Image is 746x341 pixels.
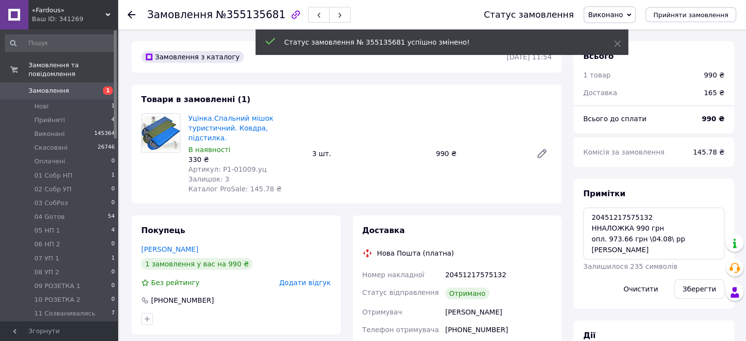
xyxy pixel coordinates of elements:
div: 3 шт. [308,147,432,160]
span: Прийняті [34,116,65,125]
div: Статус замовлення № 355135681 успішно змінено! [284,37,590,47]
div: [PHONE_NUMBER] [443,321,554,339]
span: 0 [111,295,115,304]
button: Зберегти [674,279,724,299]
b: 990 ₴ [702,115,724,123]
button: Прийняти замовлення [645,7,736,22]
span: Артикул: Р1-01009.уц [188,165,267,173]
span: 1 [111,171,115,180]
span: Додати відгук [279,279,331,287]
span: Номер накладної [362,271,425,279]
span: Замовлення та повідомлення [28,61,118,79]
span: Статус відправлення [362,289,439,296]
a: Редагувати [532,144,552,163]
span: 54 [108,212,115,221]
span: 11 Созванивались [34,309,95,318]
button: Очистити [615,279,667,299]
div: [PERSON_NAME] [443,303,554,321]
div: 20451217575132 [443,266,554,284]
span: Замовлення [28,86,69,95]
span: Покупець [141,226,185,235]
img: Уцінка.Спальний мішок туристичний. Ковдра, підстилка. [142,114,180,152]
span: Дії [583,331,595,340]
span: 145.78 ₴ [693,148,724,156]
span: 1 [111,102,115,111]
span: Комісія за замовлення [583,148,665,156]
div: 990 ₴ [704,70,724,80]
span: 09 РОЗЕТКА 1 [34,282,80,290]
span: 07 УП 1 [34,254,59,263]
input: Пошук [5,34,116,52]
span: 0 [111,185,115,194]
span: 10 РОЗЕТКА 2 [34,295,80,304]
div: Замовлення з каталогу [141,51,244,63]
span: 01 Cобр НП [34,171,73,180]
span: 1 [103,86,113,95]
span: 0 [111,199,115,208]
div: Повернутися назад [128,10,135,20]
span: 02 Cобр УП [34,185,72,194]
span: 4 [111,116,115,125]
span: «Fardous» [32,6,105,15]
div: Ваш ID: 341269 [32,15,118,24]
span: Оплачені [34,157,65,166]
span: 7 [111,309,115,318]
span: 0 [111,157,115,166]
span: 04 Gотов [34,212,65,221]
span: Без рейтингу [151,279,200,287]
span: Телефон отримувача [362,326,439,334]
div: Нова Пошта (платна) [375,248,457,258]
div: [PHONE_NUMBER] [150,295,215,305]
span: 4 [111,226,115,235]
span: Отримувач [362,308,402,316]
div: 1 замовлення у вас на 990 ₴ [141,258,253,270]
span: Залишок: 3 [188,175,230,183]
span: 08 УП 2 [34,268,59,277]
span: 05 НП 1 [34,226,60,235]
a: Уцінка.Спальний мішок туристичний. Ковдра, підстилка. [188,114,273,142]
span: 03 CобРоз [34,199,68,208]
span: Доставка [583,89,617,97]
span: Скасовані [34,143,68,152]
div: 990 ₴ [432,147,528,160]
span: Замовлення [147,9,213,21]
span: 1 товар [583,71,611,79]
span: Каталог ProSale: 145.78 ₴ [188,185,282,193]
span: Виконані [34,130,65,138]
span: 06 НП 2 [34,240,60,249]
span: 0 [111,282,115,290]
span: Прийняти замовлення [653,11,728,19]
div: Статус замовлення [484,10,574,20]
span: Товари в замовленні (1) [141,95,251,104]
span: 26746 [98,143,115,152]
span: 1 [111,254,115,263]
span: В наявності [188,146,231,154]
textarea: 20451217575132 ННАЛОЖКА 990 грн опл. 973.66 грн \04.08\ рр [PERSON_NAME] [583,208,724,260]
div: 165 ₴ [698,82,730,104]
span: 0 [111,240,115,249]
div: 330 ₴ [188,155,304,164]
span: 145364 [94,130,115,138]
div: Отримано [445,288,489,299]
span: Доставка [362,226,405,235]
span: №355135681 [216,9,285,21]
span: Примітки [583,189,625,198]
span: Нові [34,102,49,111]
span: Всього до сплати [583,115,646,123]
span: Залишилося 235 символів [583,262,677,270]
span: Виконано [588,11,623,19]
span: 0 [111,268,115,277]
a: [PERSON_NAME] [141,245,198,253]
